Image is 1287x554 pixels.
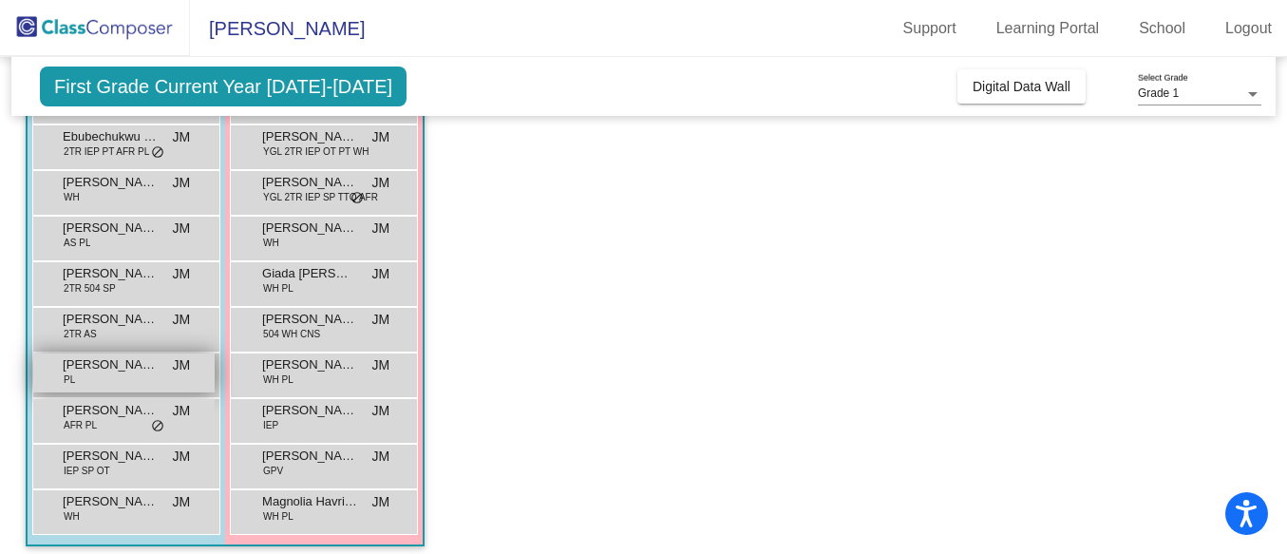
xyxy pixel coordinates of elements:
span: Giada [PERSON_NAME] [262,264,357,283]
span: [PERSON_NAME] [63,310,158,329]
span: IEP [263,418,278,432]
span: JM [172,401,190,421]
span: YGL 2TR IEP SP TTQ AFR [263,190,378,204]
span: YGL 2TR IEP OT PT WH [263,144,369,159]
span: [PERSON_NAME] [63,447,158,466]
span: IEP SP OT [64,464,110,478]
span: WH PL [263,509,293,524]
span: AS PL [64,236,90,250]
span: [PERSON_NAME] [262,127,357,146]
span: Grade 1 [1138,86,1179,100]
span: Digital Data Wall [973,79,1070,94]
span: [PERSON_NAME] [262,310,357,329]
span: do_not_disturb_alt [151,145,164,161]
span: Magnolia Havrisko [262,492,357,511]
span: JM [371,447,389,467]
span: WH [64,509,80,524]
span: [PERSON_NAME] [262,355,357,374]
span: JM [172,447,190,467]
a: Support [888,13,972,44]
span: [PERSON_NAME] [63,492,158,511]
span: JM [371,127,389,147]
a: Logout [1210,13,1287,44]
span: [PERSON_NAME] [63,355,158,374]
button: Digital Data Wall [957,69,1086,104]
span: JM [371,355,389,375]
span: [PERSON_NAME] [262,401,357,420]
span: JM [371,310,389,330]
span: JM [371,173,389,193]
a: Learning Portal [981,13,1115,44]
a: School [1124,13,1201,44]
span: [PERSON_NAME] [63,173,158,192]
span: JM [371,219,389,239]
span: PL [64,373,75,387]
span: WH [263,236,279,250]
span: 2TR IEP PT AFR PL [64,144,149,159]
span: [PERSON_NAME] [262,447,357,466]
span: JM [172,264,190,284]
span: AFR PL [64,418,97,432]
span: JM [172,173,190,193]
span: 2TR AS [64,327,96,341]
span: JM [371,492,389,512]
span: do_not_disturb_alt [350,191,364,206]
span: [PERSON_NAME] [262,173,357,192]
span: WH [64,190,80,204]
span: [PERSON_NAME] [262,219,357,238]
span: GPV [263,464,283,478]
span: [PERSON_NAME] [63,264,158,283]
span: Ebubechukwu Dim [63,127,158,146]
span: 504 WH CNS [263,327,320,341]
span: JM [371,264,389,284]
span: 2TR 504 SP [64,281,115,296]
span: First Grade Current Year [DATE]-[DATE] [40,67,407,106]
span: JM [172,310,190,330]
span: JM [172,219,190,239]
span: JM [172,355,190,375]
span: WH PL [263,281,293,296]
span: WH PL [263,373,293,387]
span: [PERSON_NAME] [190,13,365,44]
span: JM [371,401,389,421]
span: JM [172,127,190,147]
span: do_not_disturb_alt [151,419,164,434]
span: [PERSON_NAME] [63,401,158,420]
span: JM [172,492,190,512]
span: [PERSON_NAME] [63,219,158,238]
